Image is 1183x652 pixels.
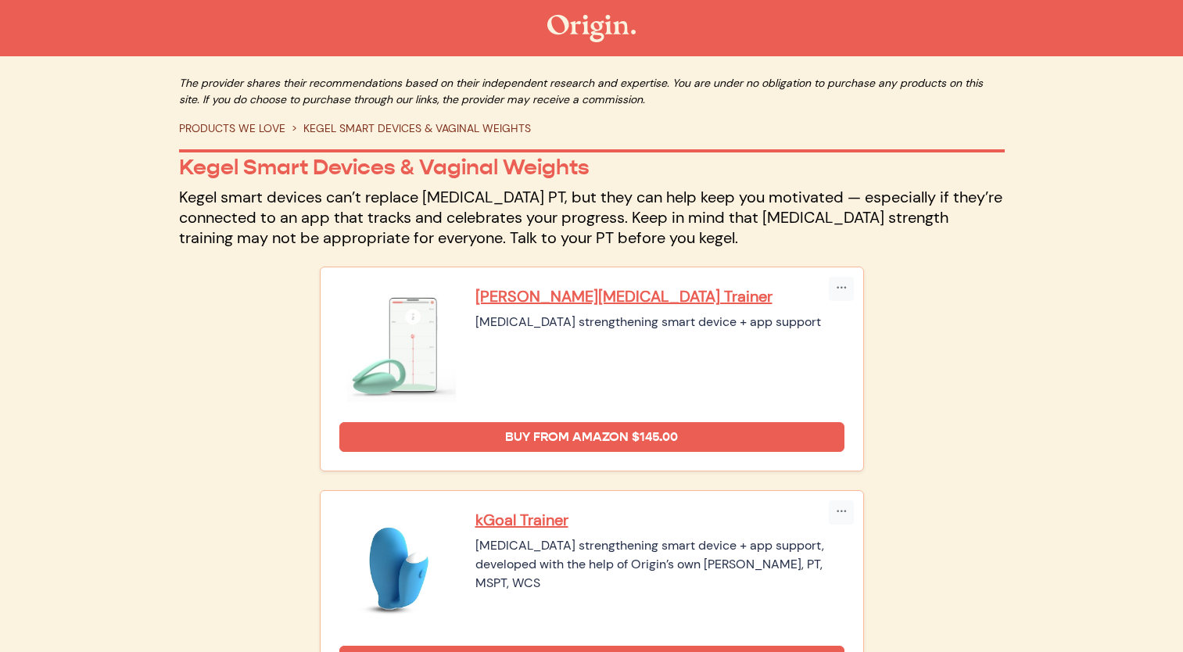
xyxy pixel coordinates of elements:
[475,510,844,530] a: kGoal Trainer
[179,187,1005,248] p: Kegel smart devices can’t replace [MEDICAL_DATA] PT, but they can help keep you motivated — espec...
[179,75,1005,108] p: The provider shares their recommendations based on their independent research and expertise. You ...
[475,536,844,593] div: [MEDICAL_DATA] strengthening smart device + app support, developed with the help of Origin’s own ...
[179,154,1005,181] p: Kegel Smart Devices & Vaginal Weights
[179,121,285,135] a: PRODUCTS WE LOVE
[475,286,844,306] a: [PERSON_NAME][MEDICAL_DATA] Trainer
[339,286,457,403] img: Elvie Pelvic Floor Trainer
[285,120,531,137] li: KEGEL SMART DEVICES & VAGINAL WEIGHTS
[339,422,844,452] a: Buy from Amazon $145.00
[475,313,844,331] div: [MEDICAL_DATA] strengthening smart device + app support
[547,15,636,42] img: The Origin Shop
[339,510,457,627] img: kGoal Trainer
